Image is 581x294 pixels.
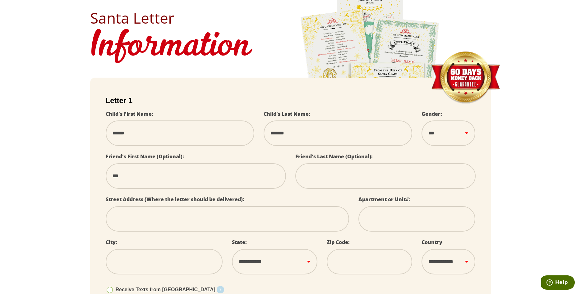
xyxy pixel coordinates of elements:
[232,239,247,246] label: State:
[431,51,500,104] img: Money Back Guarantee
[541,275,575,291] iframe: Opens a widget where you can find more information
[422,111,442,117] label: Gender:
[106,196,244,203] label: Street Address (Where the letter should be delivered):
[90,11,491,25] h2: Santa Letter
[422,239,442,246] label: Country
[106,239,117,246] label: City:
[90,25,491,68] h1: Information
[358,196,411,203] label: Apartment or Unit#:
[106,111,153,117] label: Child's First Name:
[327,239,350,246] label: Zip Code:
[295,153,373,160] label: Friend's Last Name (Optional):
[106,96,476,105] h2: Letter 1
[264,111,310,117] label: Child's Last Name:
[116,287,215,292] span: Receive Texts from [GEOGRAPHIC_DATA]
[106,153,184,160] label: Friend's First Name (Optional):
